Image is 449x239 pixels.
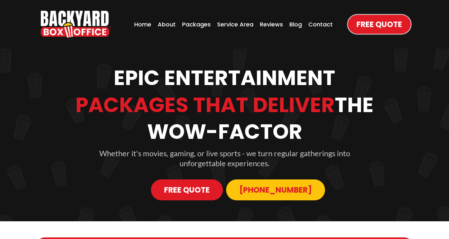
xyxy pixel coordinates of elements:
[75,91,335,119] strong: Packages That Deliver
[156,18,178,31] a: About
[348,15,411,34] a: Free Quote
[226,179,325,200] a: 913-214-1202
[38,64,411,91] h1: Epic Entertainment
[151,179,223,200] a: Free Quote
[239,184,312,196] span: [PHONE_NUMBER]
[258,18,285,31] a: Reviews
[38,148,411,158] p: Whether it's movies, gaming, or live sports - we turn regular gatherings into
[215,18,255,31] a: Service Area
[38,91,411,145] h1: The Wow-Factor
[287,18,304,31] a: Blog
[180,18,213,31] a: Packages
[357,19,402,30] span: Free Quote
[164,184,210,196] span: Free Quote
[41,11,111,38] img: Backyard Box Office
[132,18,153,31] a: Home
[41,11,111,38] a: https://www.backyardboxoffice.com
[306,18,335,31] a: Contact
[38,158,411,168] p: unforgettable experiences.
